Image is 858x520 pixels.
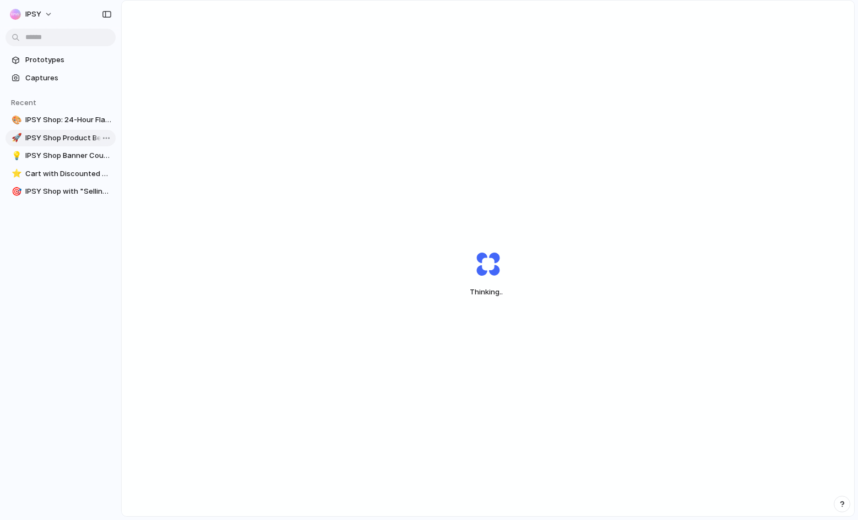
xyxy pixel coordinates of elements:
[10,150,21,161] button: 💡
[12,132,19,144] div: 🚀
[25,54,111,65] span: Prototypes
[10,133,21,144] button: 🚀
[25,186,111,197] span: IPSY Shop with "Selling Fast" Banners
[25,114,111,125] span: IPSY Shop: 24-Hour Flash Sale Highlight
[11,98,36,107] span: Recent
[6,183,116,200] a: 🎯IPSY Shop with "Selling Fast" Banners
[6,52,116,68] a: Prototypes
[451,287,525,298] span: Thinking
[6,130,116,146] a: 🚀IPSY Shop Product Benefits
[25,9,41,20] span: IPSY
[499,287,503,296] span: ..
[6,147,116,164] a: 💡IPSY Shop Banner Countdown
[25,133,111,144] span: IPSY Shop Product Benefits
[12,167,19,180] div: ⭐
[10,186,21,197] button: 🎯
[25,168,111,179] span: Cart with Discounted Price Display
[6,166,116,182] a: ⭐Cart with Discounted Price Display
[6,6,58,23] button: IPSY
[6,70,116,86] a: Captures
[6,112,116,128] a: 🎨IPSY Shop: 24-Hour Flash Sale Highlight
[12,185,19,198] div: 🎯
[25,73,111,84] span: Captures
[10,114,21,125] button: 🎨
[12,114,19,127] div: 🎨
[12,150,19,162] div: 💡
[10,168,21,179] button: ⭐
[25,150,111,161] span: IPSY Shop Banner Countdown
